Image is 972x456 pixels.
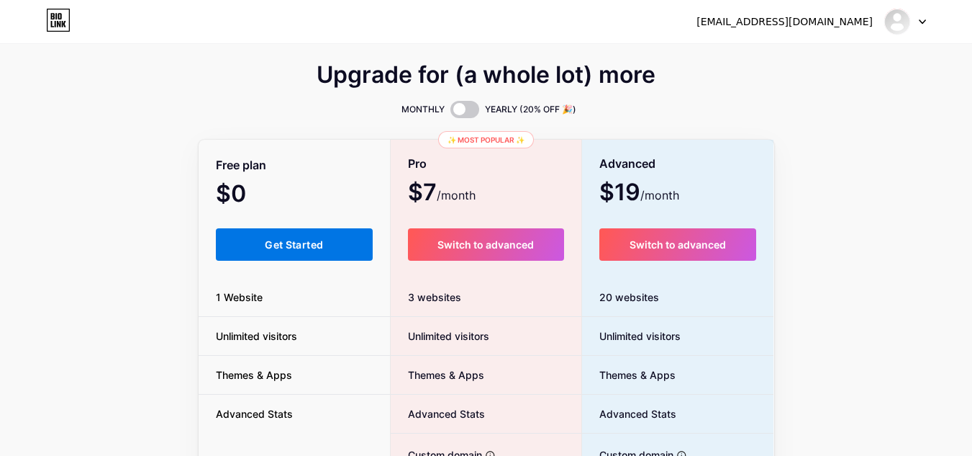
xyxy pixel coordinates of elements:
[216,185,285,205] span: $0
[391,278,581,317] div: 3 websites
[582,406,676,421] span: Advanced Stats
[199,328,314,344] span: Unlimited visitors
[216,228,373,261] button: Get Started
[437,238,534,251] span: Switch to advanced
[582,328,681,344] span: Unlimited visitors
[317,66,655,84] span: Upgrade for (a whole lot) more
[408,228,564,261] button: Switch to advanced
[408,151,427,176] span: Pro
[630,238,726,251] span: Switch to advanced
[265,238,323,251] span: Get Started
[437,187,476,204] span: /month
[599,184,679,204] span: $19
[582,367,676,383] span: Themes & Apps
[216,153,266,178] span: Free plan
[401,102,445,117] span: MONTHLY
[884,8,911,35] img: carolinalink
[599,228,757,261] button: Switch to advanced
[408,184,476,204] span: $7
[599,151,655,176] span: Advanced
[199,367,309,383] span: Themes & Apps
[485,102,576,117] span: YEARLY (20% OFF 🎉)
[199,406,310,421] span: Advanced Stats
[438,131,534,148] div: ✨ Most popular ✨
[199,290,280,305] span: 1 Website
[582,278,774,317] div: 20 websites
[696,14,873,30] div: [EMAIL_ADDRESS][DOMAIN_NAME]
[391,406,485,421] span: Advanced Stats
[391,328,489,344] span: Unlimited visitors
[640,187,679,204] span: /month
[391,367,484,383] span: Themes & Apps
